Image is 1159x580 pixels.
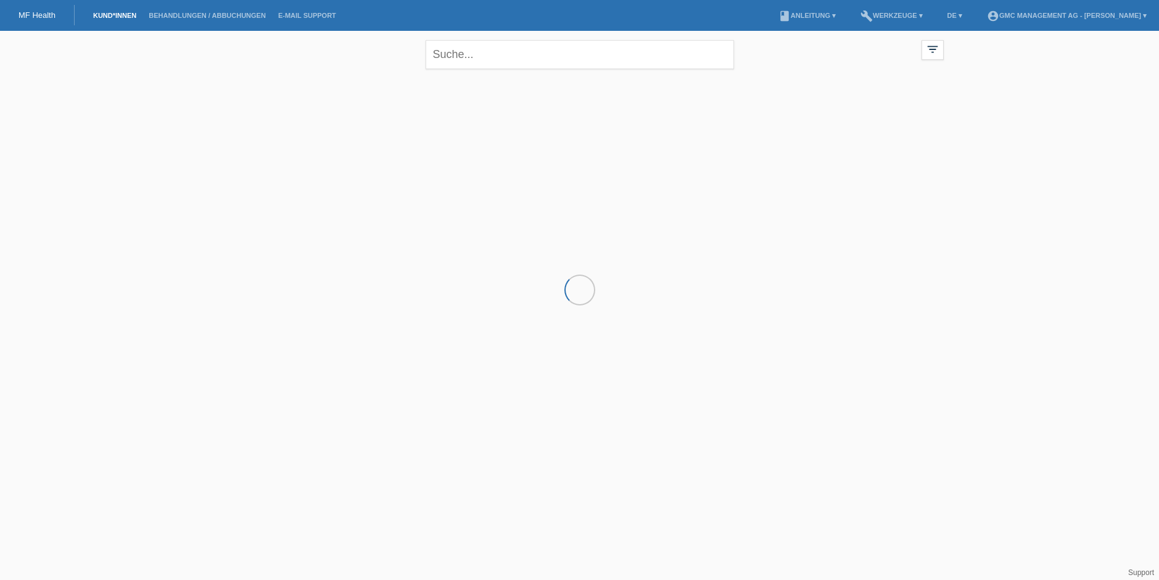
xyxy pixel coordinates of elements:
[981,12,1153,19] a: account_circleGMC Management AG - [PERSON_NAME] ▾
[426,40,734,69] input: Suche...
[778,10,791,22] i: book
[926,43,939,56] i: filter_list
[860,10,873,22] i: build
[854,12,929,19] a: buildWerkzeuge ▾
[142,12,272,19] a: Behandlungen / Abbuchungen
[19,10,56,20] a: MF Health
[87,12,142,19] a: Kund*innen
[941,12,968,19] a: DE ▾
[987,10,999,22] i: account_circle
[1128,568,1154,577] a: Support
[772,12,842,19] a: bookAnleitung ▾
[272,12,342,19] a: E-Mail Support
